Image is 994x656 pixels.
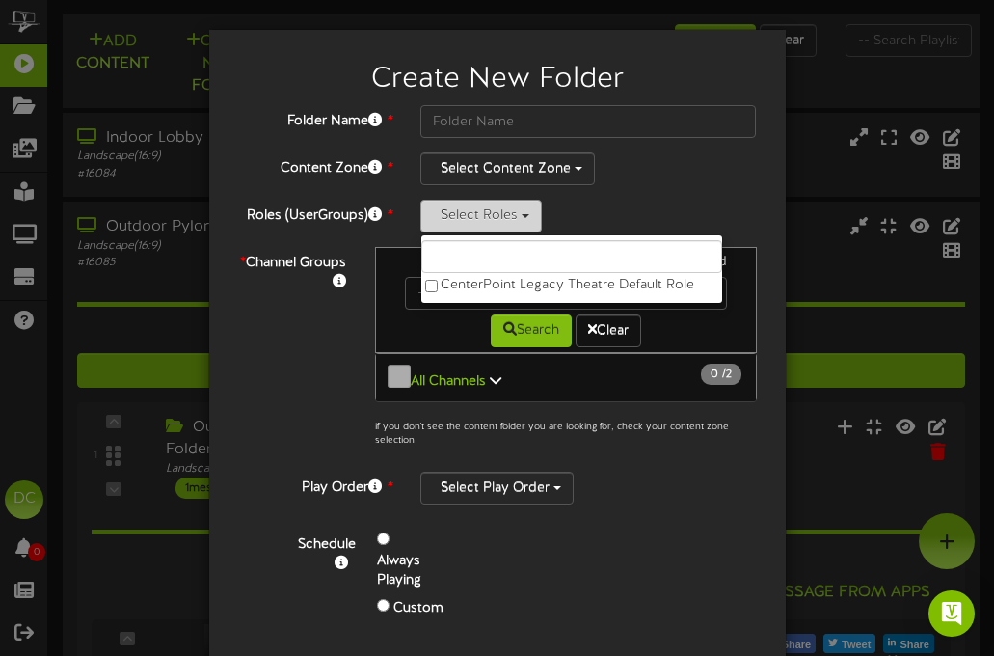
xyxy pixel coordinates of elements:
[224,105,406,131] label: Folder Name
[491,314,572,347] button: Search
[420,152,595,185] button: Select Content Zone
[420,200,542,232] button: Select Roles
[375,353,757,402] button: All Channels 0 /2
[238,64,757,96] h2: Create New Folder
[421,273,722,298] label: CenterPoint Legacy Theatre Default Role
[928,590,975,637] div: Open Intercom Messenger
[701,364,741,385] span: / 2
[711,368,722,381] span: 0
[411,374,486,389] b: All Channels
[420,105,757,138] input: Folder Name
[224,472,406,498] label: Play Order
[298,537,356,552] b: Schedule
[224,152,406,178] label: Content Zone
[377,552,443,590] label: Always Playing
[420,234,723,304] ul: Select Roles
[405,277,727,310] input: -- Search --
[390,253,741,277] div: 0 Channels selected
[224,200,406,226] label: Roles (UserGroups)
[576,314,641,347] button: Clear
[224,247,361,292] label: Channel Groups
[420,472,574,505] button: Select Play Order
[393,599,443,618] label: Custom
